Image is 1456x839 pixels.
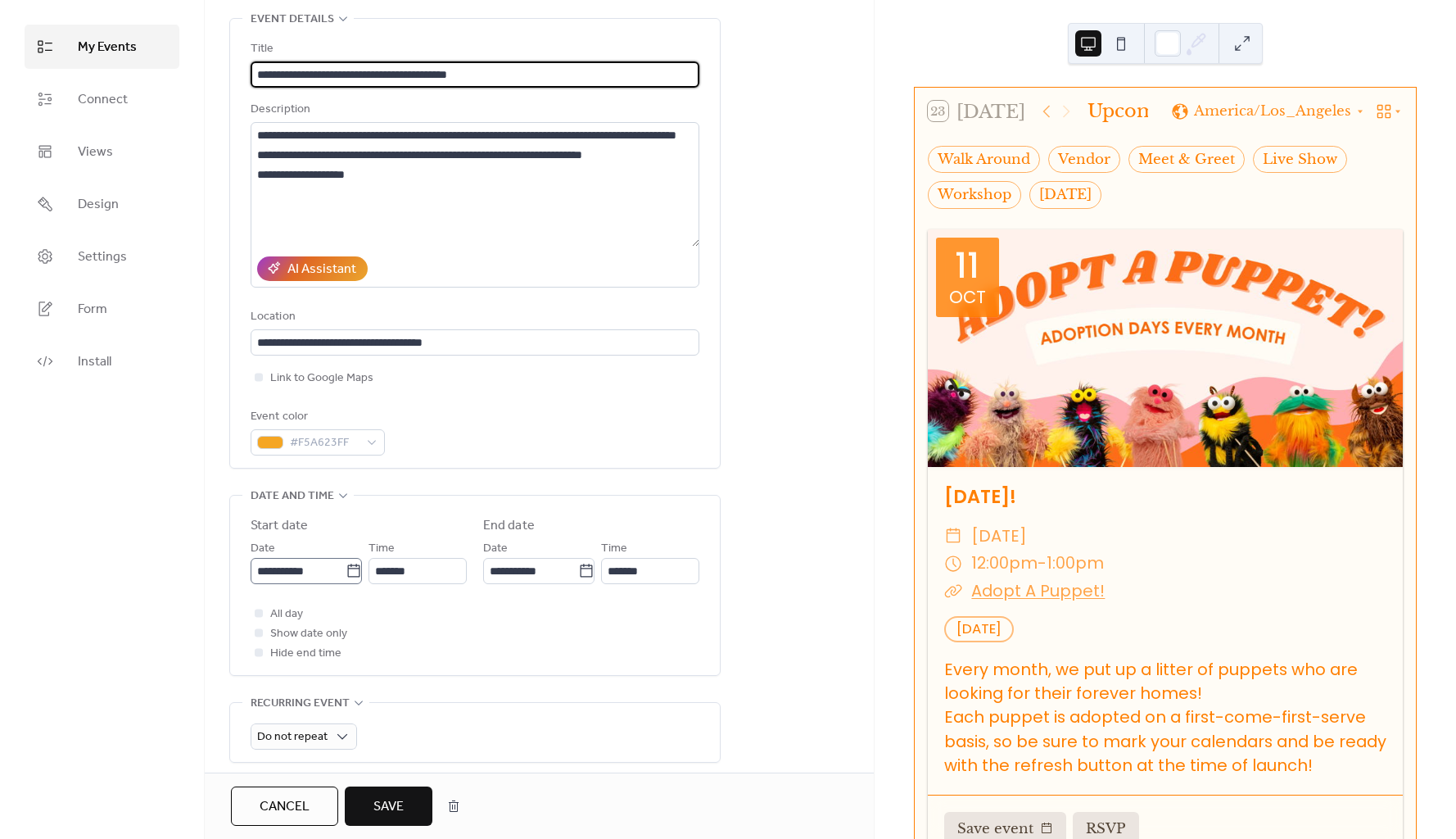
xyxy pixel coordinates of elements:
div: 11 [955,249,979,283]
span: Show date only [270,624,347,644]
span: Date [483,539,508,559]
div: Description [251,100,696,120]
span: Connect [78,90,128,110]
span: Time [369,539,395,559]
div: AI Assistant [287,260,356,279]
span: - [1038,550,1047,577]
div: Walk Around [928,146,1040,174]
button: AI Assistant [257,256,368,281]
span: Do not repeat [257,726,328,748]
span: Settings [78,247,127,267]
span: Recurring event [251,694,350,714]
div: Event color [251,407,382,427]
a: Settings [25,234,179,279]
span: Views [78,143,113,162]
div: Every month, we put up a litter of puppets who are looking for their forever homes! Each puppet i... [928,658,1403,778]
span: Hide end time [270,644,341,664]
button: Save [345,787,432,826]
span: 1:00pm [1047,550,1104,577]
a: [DATE]! [944,483,1016,510]
span: Link to Google Maps [270,369,373,388]
span: America/Los_Angeles [1194,105,1351,119]
span: 12:00pm [971,550,1038,577]
span: [DATE] [971,523,1026,550]
a: Form [25,287,179,331]
div: Workshop [928,181,1021,209]
span: My Events [78,38,137,57]
div: [DATE] [1029,181,1101,209]
a: My Events [25,25,179,69]
div: Oct [949,288,986,306]
span: Date [251,539,275,559]
span: All day [270,605,303,624]
div: Title [251,39,696,59]
div: ​ [944,523,962,550]
a: Install [25,339,179,383]
span: #F5A623FF [290,433,359,453]
div: Start date [251,516,308,536]
div: Upcoming events [1087,98,1148,125]
span: Event details [251,10,334,29]
button: Cancel [231,787,338,826]
span: Form [78,300,107,320]
div: Live Show [1253,146,1347,174]
div: Vendor [1048,146,1120,174]
span: Cancel [260,797,310,817]
div: End date [483,516,535,536]
span: Design [78,195,119,215]
span: Date and time [251,487,334,506]
div: Location [251,307,696,327]
a: Views [25,129,179,174]
div: Meet & Greet [1128,146,1245,174]
span: Time [601,539,627,559]
a: Connect [25,77,179,121]
span: Install [78,352,111,372]
div: ​ [944,550,962,577]
div: ​ [944,578,962,605]
span: Save [373,797,404,817]
a: Adopt A Puppet! [971,579,1105,602]
a: Design [25,182,179,226]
